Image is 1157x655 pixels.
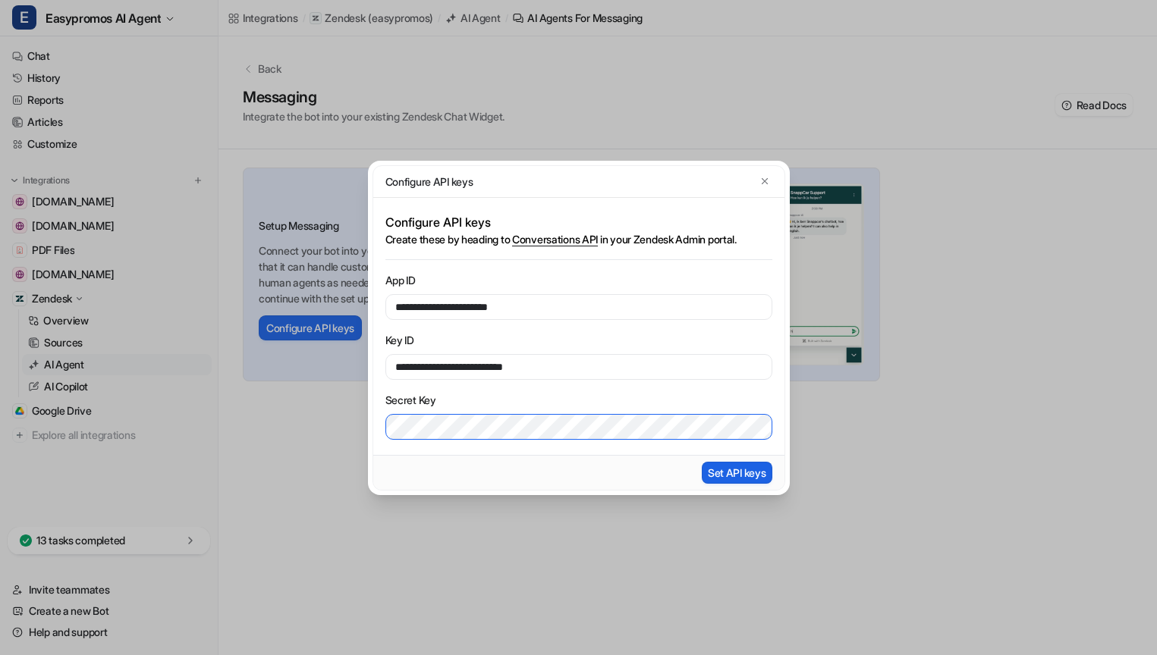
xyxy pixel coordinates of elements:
[702,462,772,484] button: Set API keys
[385,174,473,190] p: Configure API keys
[385,231,772,247] p: Create these by heading to in your Zendesk Admin portal.
[385,272,772,288] label: App ID
[512,233,598,246] a: Conversations API
[385,392,772,408] label: Secret Key
[385,332,772,348] label: Key ID
[385,213,772,231] p: Configure API keys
